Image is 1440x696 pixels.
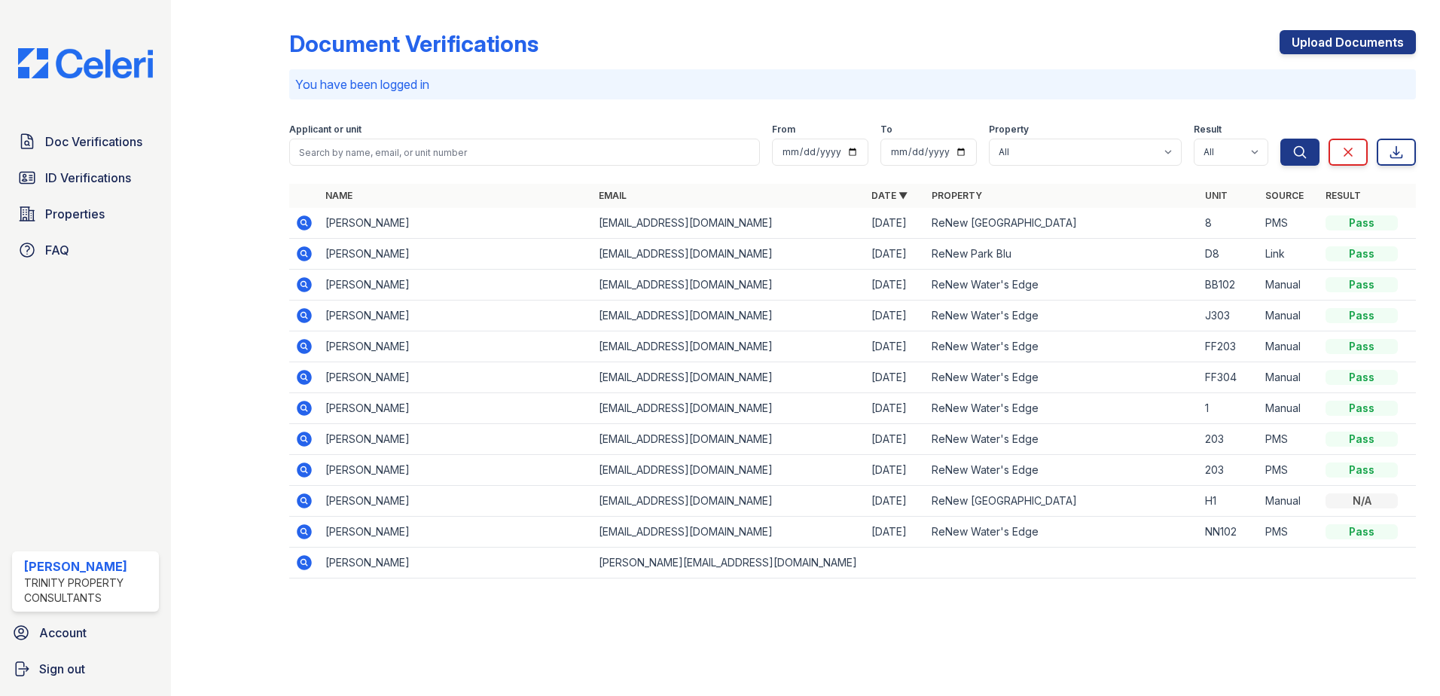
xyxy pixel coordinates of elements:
td: H1 [1199,486,1259,517]
td: D8 [1199,239,1259,270]
td: ReNew Water's Edge [926,455,1199,486]
td: [PERSON_NAME] [319,486,593,517]
td: [EMAIL_ADDRESS][DOMAIN_NAME] [593,208,866,239]
td: [EMAIL_ADDRESS][DOMAIN_NAME] [593,239,866,270]
td: [EMAIL_ADDRESS][DOMAIN_NAME] [593,517,866,548]
div: Pass [1326,370,1398,385]
img: CE_Logo_Blue-a8612792a0a2168367f1c8372b55b34899dd931a85d93a1a3d3e32e68fde9ad4.png [6,48,165,78]
span: Doc Verifications [45,133,142,151]
td: Manual [1259,362,1319,393]
td: [EMAIL_ADDRESS][DOMAIN_NAME] [593,455,866,486]
td: [DATE] [865,486,926,517]
td: ReNew Water's Edge [926,393,1199,424]
a: Source [1265,190,1304,201]
div: Pass [1326,215,1398,230]
td: Manual [1259,393,1319,424]
td: PMS [1259,208,1319,239]
td: Link [1259,239,1319,270]
div: Pass [1326,462,1398,478]
a: ID Verifications [12,163,159,193]
td: Manual [1259,270,1319,301]
label: From [772,124,795,136]
td: [PERSON_NAME] [319,270,593,301]
label: Property [989,124,1029,136]
td: FF203 [1199,331,1259,362]
td: [PERSON_NAME] [319,517,593,548]
a: Properties [12,199,159,229]
td: [EMAIL_ADDRESS][DOMAIN_NAME] [593,486,866,517]
div: Pass [1326,277,1398,292]
a: Name [325,190,352,201]
td: Manual [1259,301,1319,331]
a: Account [6,618,165,648]
td: ReNew Water's Edge [926,270,1199,301]
td: [DATE] [865,270,926,301]
input: Search by name, email, or unit number [289,139,760,166]
td: PMS [1259,517,1319,548]
div: Document Verifications [289,30,538,57]
div: Pass [1326,432,1398,447]
td: [EMAIL_ADDRESS][DOMAIN_NAME] [593,301,866,331]
td: PMS [1259,455,1319,486]
td: [DATE] [865,331,926,362]
td: [PERSON_NAME] [319,331,593,362]
td: PMS [1259,424,1319,455]
span: Properties [45,205,105,223]
td: [DATE] [865,455,926,486]
td: [EMAIL_ADDRESS][DOMAIN_NAME] [593,331,866,362]
td: [PERSON_NAME] [319,239,593,270]
td: Manual [1259,331,1319,362]
span: ID Verifications [45,169,131,187]
div: Pass [1326,308,1398,323]
a: Doc Verifications [12,127,159,157]
td: BB102 [1199,270,1259,301]
a: Email [599,190,627,201]
td: ReNew [GEOGRAPHIC_DATA] [926,208,1199,239]
td: ReNew Water's Edge [926,517,1199,548]
p: You have been logged in [295,75,1410,93]
td: ReNew Water's Edge [926,362,1199,393]
td: [EMAIL_ADDRESS][DOMAIN_NAME] [593,270,866,301]
td: ReNew Water's Edge [926,331,1199,362]
td: [DATE] [865,239,926,270]
td: [PERSON_NAME][EMAIL_ADDRESS][DOMAIN_NAME] [593,548,866,578]
div: Trinity Property Consultants [24,575,153,606]
div: Pass [1326,524,1398,539]
label: Result [1194,124,1222,136]
td: [PERSON_NAME] [319,362,593,393]
a: Unit [1205,190,1228,201]
td: [DATE] [865,362,926,393]
td: J303 [1199,301,1259,331]
a: FAQ [12,235,159,265]
span: Account [39,624,87,642]
td: [PERSON_NAME] [319,548,593,578]
td: [PERSON_NAME] [319,208,593,239]
label: Applicant or unit [289,124,362,136]
a: Sign out [6,654,165,684]
td: [PERSON_NAME] [319,393,593,424]
td: [DATE] [865,393,926,424]
td: [DATE] [865,301,926,331]
a: Date ▼ [871,190,908,201]
span: FAQ [45,241,69,259]
div: Pass [1326,246,1398,261]
div: [PERSON_NAME] [24,557,153,575]
td: [DATE] [865,517,926,548]
a: Property [932,190,982,201]
td: ReNew [GEOGRAPHIC_DATA] [926,486,1199,517]
label: To [880,124,892,136]
td: [DATE] [865,208,926,239]
a: Result [1326,190,1361,201]
td: ReNew Water's Edge [926,424,1199,455]
td: [DATE] [865,424,926,455]
td: FF304 [1199,362,1259,393]
td: [PERSON_NAME] [319,424,593,455]
td: [EMAIL_ADDRESS][DOMAIN_NAME] [593,393,866,424]
td: [PERSON_NAME] [319,301,593,331]
td: ReNew Park Blu [926,239,1199,270]
a: Upload Documents [1280,30,1416,54]
td: [EMAIL_ADDRESS][DOMAIN_NAME] [593,362,866,393]
td: ReNew Water's Edge [926,301,1199,331]
div: N/A [1326,493,1398,508]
